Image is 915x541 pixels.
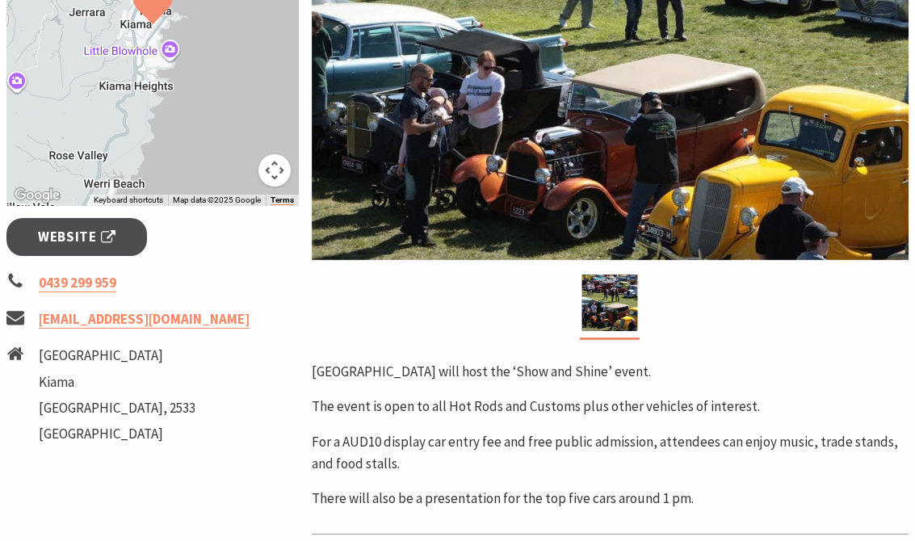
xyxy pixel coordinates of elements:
[312,488,909,510] p: There will also be a presentation for the top five cars around 1 pm.
[312,396,909,417] p: The event is open to all Hot Rods and Customs plus other vehicles of interest.
[6,218,147,256] a: Website
[39,345,195,367] li: [GEOGRAPHIC_DATA]
[39,371,195,393] li: Kiama
[39,274,116,292] a: 0439 299 959
[38,226,115,248] span: Website
[10,185,64,206] a: Click to see this area on Google Maps
[39,310,250,329] a: [EMAIL_ADDRESS][DOMAIN_NAME]
[312,361,909,383] p: [GEOGRAPHIC_DATA] will host the ‘Show and Shine’ event.
[271,195,294,205] a: Terms (opens in new tab)
[94,195,163,206] button: Keyboard shortcuts
[173,195,261,204] span: Map data ©2025 Google
[582,275,638,331] img: Hot Rod Run Kiama
[258,154,291,187] button: Map camera controls
[39,397,195,419] li: [GEOGRAPHIC_DATA], 2533
[312,431,909,475] p: For a AUD10 display car entry fee and free public admission, attendees can enjoy music, trade sta...
[10,185,64,206] img: Google
[39,423,195,445] li: [GEOGRAPHIC_DATA]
